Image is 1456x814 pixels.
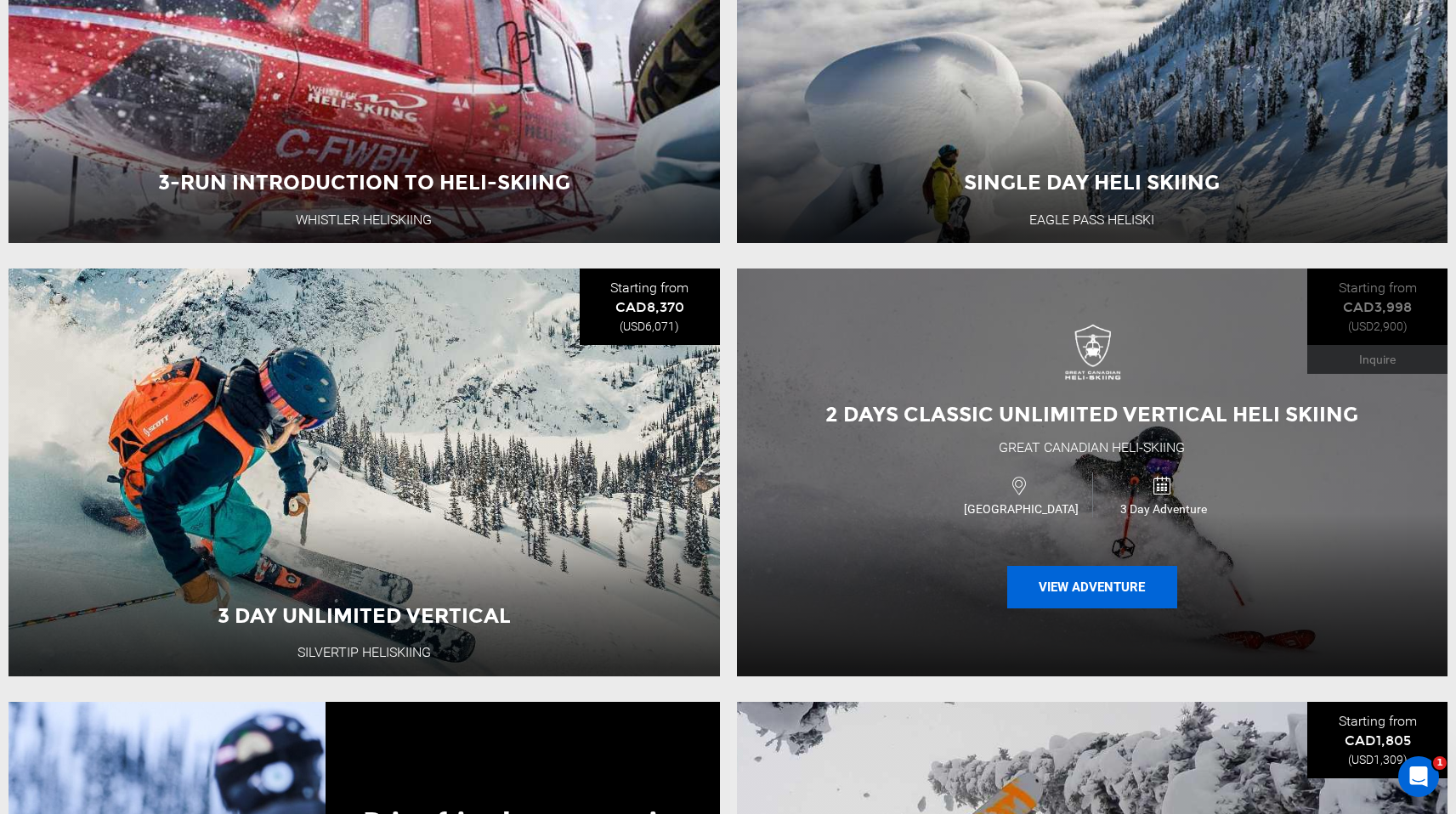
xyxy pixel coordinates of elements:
img: images [1058,324,1126,392]
span: [GEOGRAPHIC_DATA] [949,500,1091,517]
button: View Adventure [1007,566,1177,608]
span: 2 Days Classic Unlimited Vertical Heli Skiing [825,402,1358,427]
span: 3 Day Adventure [1093,500,1234,517]
span: 1 [1433,756,1447,770]
div: Great Canadian Heli-Skiing [999,438,1185,458]
iframe: Intercom live chat [1398,756,1439,797]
